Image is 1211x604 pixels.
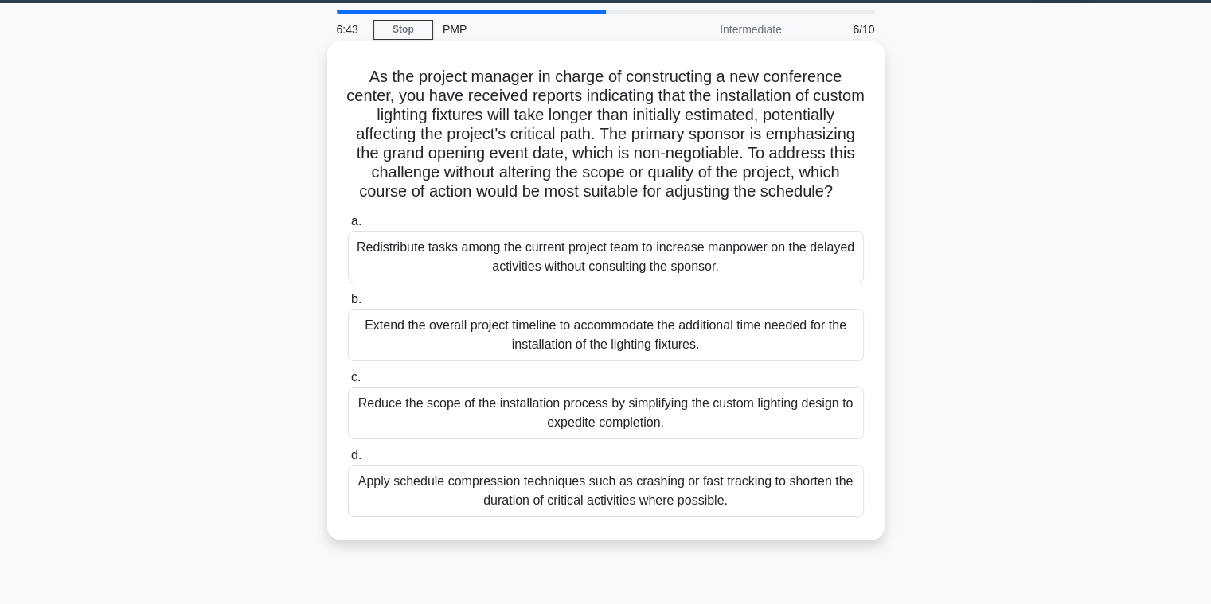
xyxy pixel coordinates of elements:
[348,231,864,283] div: Redistribute tasks among the current project team to increase manpower on the delayed activities ...
[351,292,361,306] span: b.
[373,20,433,40] a: Stop
[348,309,864,361] div: Extend the overall project timeline to accommodate the additional time needed for the installatio...
[652,14,791,45] div: Intermediate
[346,67,865,202] h5: As the project manager in charge of constructing a new conference center, you have received repor...
[351,214,361,228] span: a.
[791,14,885,45] div: 6/10
[351,370,361,384] span: c.
[348,465,864,517] div: Apply schedule compression techniques such as crashing or fast tracking to shorten the duration o...
[351,448,361,462] span: d.
[348,387,864,439] div: Reduce the scope of the installation process by simplifying the custom lighting design to expedit...
[433,14,652,45] div: PMP
[327,14,373,45] div: 6:43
